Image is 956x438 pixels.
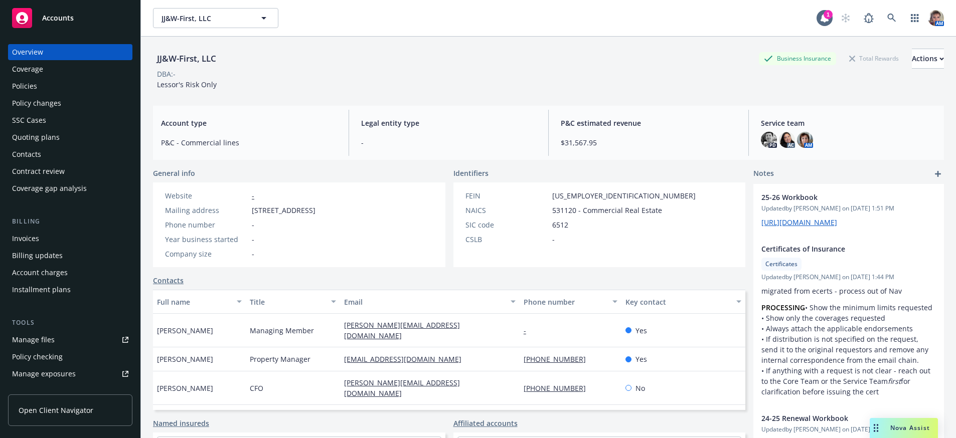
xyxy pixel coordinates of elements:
[344,320,460,340] a: [PERSON_NAME][EMAIL_ADDRESS][DOMAIN_NAME]
[165,249,248,259] div: Company size
[761,132,777,148] img: photo
[8,180,132,196] a: Coverage gap analysis
[8,146,132,162] a: Contacts
[165,234,248,245] div: Year business started
[161,137,337,148] span: P&C - Commercial lines
[12,349,63,365] div: Policy checking
[561,118,736,128] span: P&C estimated revenue
[252,191,254,200] a: -
[761,273,936,282] span: Updated by [PERSON_NAME] on [DATE] 1:44 PM
[561,137,736,148] span: $31,567.95
[890,423,930,432] span: Nova Assist
[761,302,936,397] p: • Show the minimum limits requested • Show only the coverages requested • Always attach the appli...
[524,383,594,393] a: [PHONE_NUMBER]
[8,318,132,328] div: Tools
[12,61,43,77] div: Coverage
[779,132,795,148] img: photo
[12,146,41,162] div: Contacts
[753,184,944,236] div: 25-26 WorkbookUpdatedby [PERSON_NAME] on [DATE] 1:51 PM[URL][DOMAIN_NAME]
[888,376,901,386] em: first
[753,168,774,180] span: Notes
[8,265,132,281] a: Account charges
[836,8,856,28] a: Start snowing
[824,10,833,19] div: 1
[153,275,184,286] a: Contacts
[621,290,745,314] button: Key contact
[12,332,55,348] div: Manage files
[12,265,68,281] div: Account charges
[42,14,74,22] span: Accounts
[12,95,61,111] div: Policy changes
[12,129,60,145] div: Quoting plans
[759,52,836,65] div: Business Insurance
[870,418,938,438] button: Nova Assist
[12,112,46,128] div: SSC Cases
[250,297,325,307] div: Title
[524,326,534,335] a: -
[524,297,607,307] div: Phone number
[12,44,43,60] div: Overview
[165,205,248,215] div: Mailing address
[12,78,37,94] div: Policies
[625,297,730,307] div: Key contact
[761,192,910,202] span: 25-26 Workbook
[552,205,662,215] span: 531120 - Commercial Real Estate
[8,366,132,382] a: Manage exposures
[8,78,132,94] a: Policies
[344,354,469,364] a: [EMAIL_ADDRESS][DOMAIN_NAME]
[753,236,944,405] div: Certificates of InsuranceCertificatesUpdatedby [PERSON_NAME] on [DATE] 1:44 PMmigrated from ecert...
[932,168,944,180] a: add
[761,425,936,434] span: Updated by [PERSON_NAME] on [DATE] 12:23 PM
[157,69,176,79] div: DBA: -
[250,354,310,364] span: Property Manager
[859,8,879,28] a: Report a Bug
[19,405,93,415] span: Open Client Navigator
[635,325,647,336] span: Yes
[153,52,220,65] div: JJ&W-First, LLC
[844,52,904,65] div: Total Rewards
[12,383,78,399] div: Manage certificates
[153,168,195,178] span: General info
[157,325,213,336] span: [PERSON_NAME]
[8,44,132,60] a: Overview
[162,13,248,24] span: JJ&W-First, LLC
[8,95,132,111] a: Policy changes
[157,80,217,89] span: Lessor's Risk Only
[252,234,254,245] span: -
[12,231,39,247] div: Invoices
[761,118,936,128] span: Service team
[552,190,696,201] span: [US_EMPLOYER_IDENTIFICATION_NUMBER]
[870,418,882,438] div: Drag to move
[8,112,132,128] a: SSC Cases
[12,180,87,196] div: Coverage gap analysis
[12,366,76,382] div: Manage exposures
[8,332,132,348] a: Manage files
[12,282,71,298] div: Installment plans
[153,418,209,428] a: Named insureds
[157,297,231,307] div: Full name
[453,168,489,178] span: Identifiers
[252,220,254,230] span: -
[552,220,568,230] span: 6512
[361,137,537,148] span: -
[761,286,936,296] p: migrated from ecerts - process out of Nav
[635,354,647,364] span: Yes
[157,354,213,364] span: [PERSON_NAME]
[8,216,132,227] div: Billing
[8,349,132,365] a: Policy checking
[520,290,622,314] button: Phone number
[250,383,263,393] span: CFO
[761,413,910,423] span: 24-25 Renewal Workbook
[250,325,314,336] span: Managing Member
[252,249,254,259] span: -
[12,163,65,179] div: Contract review
[157,383,213,393] span: [PERSON_NAME]
[928,10,944,26] img: photo
[344,378,460,398] a: [PERSON_NAME][EMAIL_ADDRESS][DOMAIN_NAME]
[465,205,548,215] div: NAICS
[252,205,315,215] span: [STREET_ADDRESS]
[912,49,944,68] div: Actions
[8,383,132,399] a: Manage certificates
[524,354,594,364] a: [PHONE_NUMBER]
[161,118,337,128] span: Account type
